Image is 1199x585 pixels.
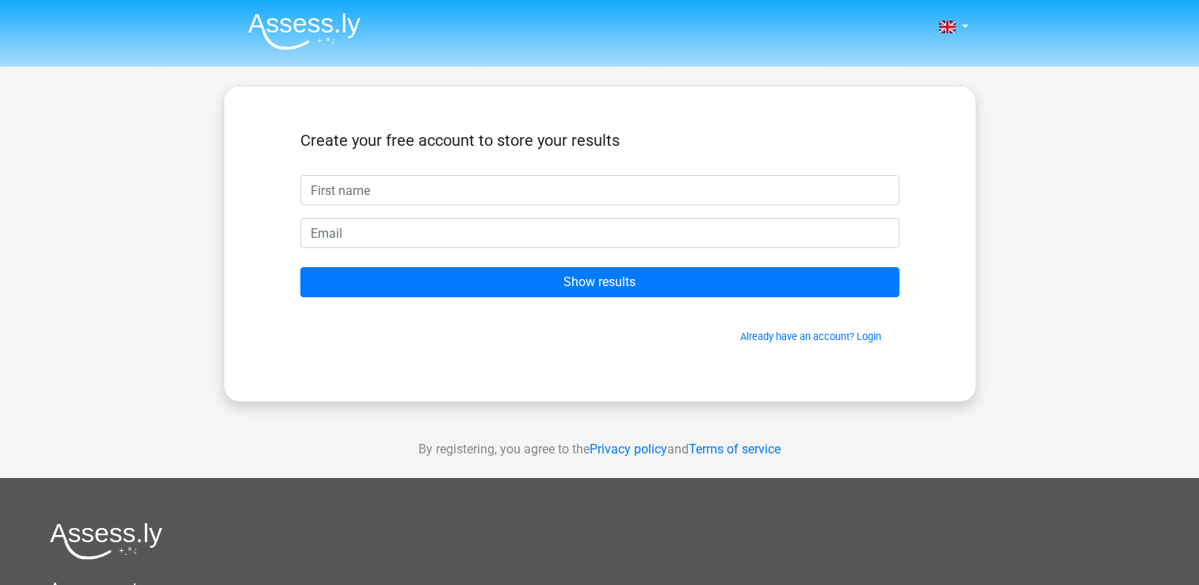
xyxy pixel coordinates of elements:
[248,13,361,50] img: Assessly
[300,175,899,205] input: First name
[740,331,881,342] a: Already have an account? Login
[300,218,899,248] input: Email
[300,131,899,150] h5: Create your free account to store your results
[300,267,899,297] input: Show results
[590,442,667,457] a: Privacy policy
[689,442,781,457] a: Terms of service
[50,522,162,560] img: Assessly logo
